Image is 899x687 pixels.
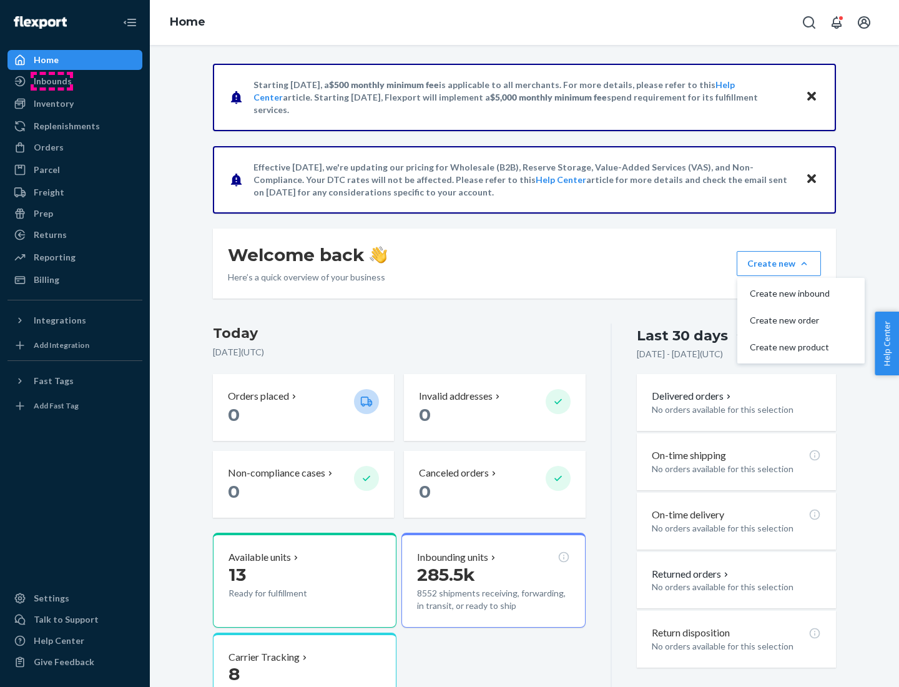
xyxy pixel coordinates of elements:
[652,403,821,416] p: No orders available for this selection
[536,174,586,185] a: Help Center
[228,663,240,685] span: 8
[852,10,877,35] button: Open account menu
[490,92,607,102] span: $5,000 monthly minimum fee
[34,97,74,110] div: Inventory
[7,71,142,91] a: Inbounds
[740,280,862,307] button: Create new inbound
[7,204,142,224] a: Prep
[637,348,723,360] p: [DATE] - [DATE] ( UTC )
[253,161,793,199] p: Effective [DATE], we're updating our pricing for Wholesale (B2B), Reserve Storage, Value-Added Se...
[652,389,734,403] button: Delivered orders
[160,4,215,41] ol: breadcrumbs
[797,10,822,35] button: Open Search Box
[7,652,142,672] button: Give Feedback
[404,374,585,441] button: Invalid addresses 0
[652,567,731,581] button: Returned orders
[824,10,849,35] button: Open notifications
[7,270,142,290] a: Billing
[750,289,830,298] span: Create new inbound
[34,207,53,220] div: Prep
[228,550,291,565] p: Available units
[652,448,726,463] p: On-time shipping
[34,340,89,350] div: Add Integration
[170,15,205,29] a: Home
[417,587,569,612] p: 8552 shipments receiving, forwarding, in transit, or ready to ship
[7,116,142,136] a: Replenishments
[34,314,86,327] div: Integrations
[7,182,142,202] a: Freight
[34,656,94,668] div: Give Feedback
[803,88,820,106] button: Close
[213,374,394,441] button: Orders placed 0
[7,588,142,608] a: Settings
[213,324,586,343] h3: Today
[652,640,821,653] p: No orders available for this selection
[228,389,289,403] p: Orders placed
[7,137,142,157] a: Orders
[34,120,100,132] div: Replenishments
[228,271,387,284] p: Here’s a quick overview of your business
[7,94,142,114] a: Inventory
[803,171,820,189] button: Close
[228,404,240,425] span: 0
[228,650,300,665] p: Carrier Tracking
[34,400,79,411] div: Add Fast Tag
[34,613,99,626] div: Talk to Support
[740,334,862,361] button: Create new product
[228,244,387,266] h1: Welcome back
[253,79,793,116] p: Starting [DATE], a is applicable to all merchants. For more details, please refer to this article...
[7,610,142,630] a: Talk to Support
[419,389,493,403] p: Invalid addresses
[7,371,142,391] button: Fast Tags
[370,246,387,264] img: hand-wave emoji
[652,626,730,640] p: Return disposition
[7,335,142,355] a: Add Integration
[637,326,728,345] div: Last 30 days
[417,564,475,585] span: 285.5k
[7,160,142,180] a: Parcel
[117,10,142,35] button: Close Navigation
[228,587,344,600] p: Ready for fulfillment
[34,635,84,647] div: Help Center
[34,186,64,199] div: Freight
[750,343,830,352] span: Create new product
[652,508,724,522] p: On-time delivery
[740,307,862,334] button: Create new order
[34,592,69,605] div: Settings
[652,463,821,475] p: No orders available for this selection
[7,247,142,267] a: Reporting
[34,251,76,264] div: Reporting
[34,75,72,87] div: Inbounds
[7,396,142,416] a: Add Fast Tag
[419,404,431,425] span: 0
[7,310,142,330] button: Integrations
[329,79,439,90] span: $500 monthly minimum fee
[875,312,899,375] button: Help Center
[401,533,585,628] button: Inbounding units285.5k8552 shipments receiving, forwarding, in transit, or ready to ship
[14,16,67,29] img: Flexport logo
[652,581,821,593] p: No orders available for this selection
[213,451,394,518] button: Non-compliance cases 0
[34,375,74,387] div: Fast Tags
[34,229,67,241] div: Returns
[228,481,240,502] span: 0
[737,251,821,276] button: Create newCreate new inboundCreate new orderCreate new product
[7,225,142,245] a: Returns
[34,141,64,154] div: Orders
[652,522,821,535] p: No orders available for this selection
[228,564,246,585] span: 13
[417,550,488,565] p: Inbounding units
[7,50,142,70] a: Home
[213,346,586,358] p: [DATE] ( UTC )
[7,631,142,651] a: Help Center
[404,451,585,518] button: Canceled orders 0
[213,533,396,628] button: Available units13Ready for fulfillment
[34,54,59,66] div: Home
[34,164,60,176] div: Parcel
[34,274,59,286] div: Billing
[750,316,830,325] span: Create new order
[419,466,489,480] p: Canceled orders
